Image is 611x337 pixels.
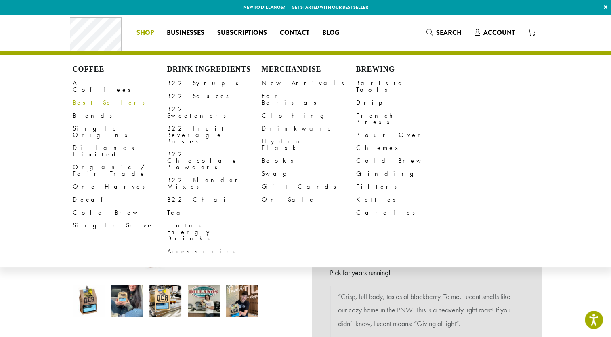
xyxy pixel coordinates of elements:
[167,174,262,193] a: B22 Blender Mixes
[356,154,451,167] a: Cold Brew
[356,96,451,109] a: Drip
[436,28,462,37] span: Search
[356,128,451,141] a: Pour Over
[262,109,356,122] a: Clothing
[73,96,167,109] a: Best Sellers
[73,161,167,180] a: Organic / Fair Trade
[188,285,220,317] img: Tanner Burke picks Lucent 2021
[262,90,356,109] a: For Baristas
[226,285,258,317] img: Sams Favorite Dillanos Coffee
[262,167,356,180] a: Swag
[356,141,451,154] a: Chemex
[167,206,262,219] a: Tea
[73,285,105,317] img: Lucent
[73,141,167,161] a: Dillanos Limited
[356,180,451,193] a: Filters
[262,122,356,135] a: Drinkware
[73,219,167,232] a: Single Serve
[167,28,204,38] span: Businesses
[262,77,356,90] a: New Arrivals
[167,90,262,103] a: B22 Sauces
[356,193,451,206] a: Kettles
[167,103,262,122] a: B22 Sweeteners
[356,77,451,96] a: Barista Tools
[167,219,262,245] a: Lotus Energy Drinks
[262,180,356,193] a: Gift Cards
[280,28,309,38] span: Contact
[130,26,160,39] a: Shop
[217,28,267,38] span: Subscriptions
[167,65,262,74] h4: Drink Ingredients
[338,290,516,331] p: “Crisp, full body, tastes of blackberry. To me, Lucent smells like our cozy home in the PNW. This...
[292,4,368,11] a: Get started with our best seller
[322,28,339,38] span: Blog
[420,26,468,39] a: Search
[167,77,262,90] a: B22 Syrups
[136,28,154,38] span: Shop
[73,122,167,141] a: Single Origins
[111,285,143,317] img: Lucent - Image 2
[356,109,451,128] a: French Press
[483,28,515,37] span: Account
[73,65,167,74] h4: Coffee
[167,193,262,206] a: B22 Chai
[73,77,167,96] a: All Coffees
[356,206,451,219] a: Carafes
[73,206,167,219] a: Cold Brew
[356,167,451,180] a: Grinding
[167,245,262,258] a: Accessories
[73,109,167,122] a: Blends
[262,193,356,206] a: On Sale
[73,180,167,193] a: One Harvest
[167,122,262,148] a: B22 Fruit Beverage Bases
[356,65,451,74] h4: Brewing
[262,135,356,154] a: Hydro Flask
[73,193,167,206] a: Decaf
[262,154,356,167] a: Books
[149,285,181,317] img: Lucent - Image 3
[262,65,356,74] h4: Merchandise
[167,148,262,174] a: B22 Chocolate Powders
